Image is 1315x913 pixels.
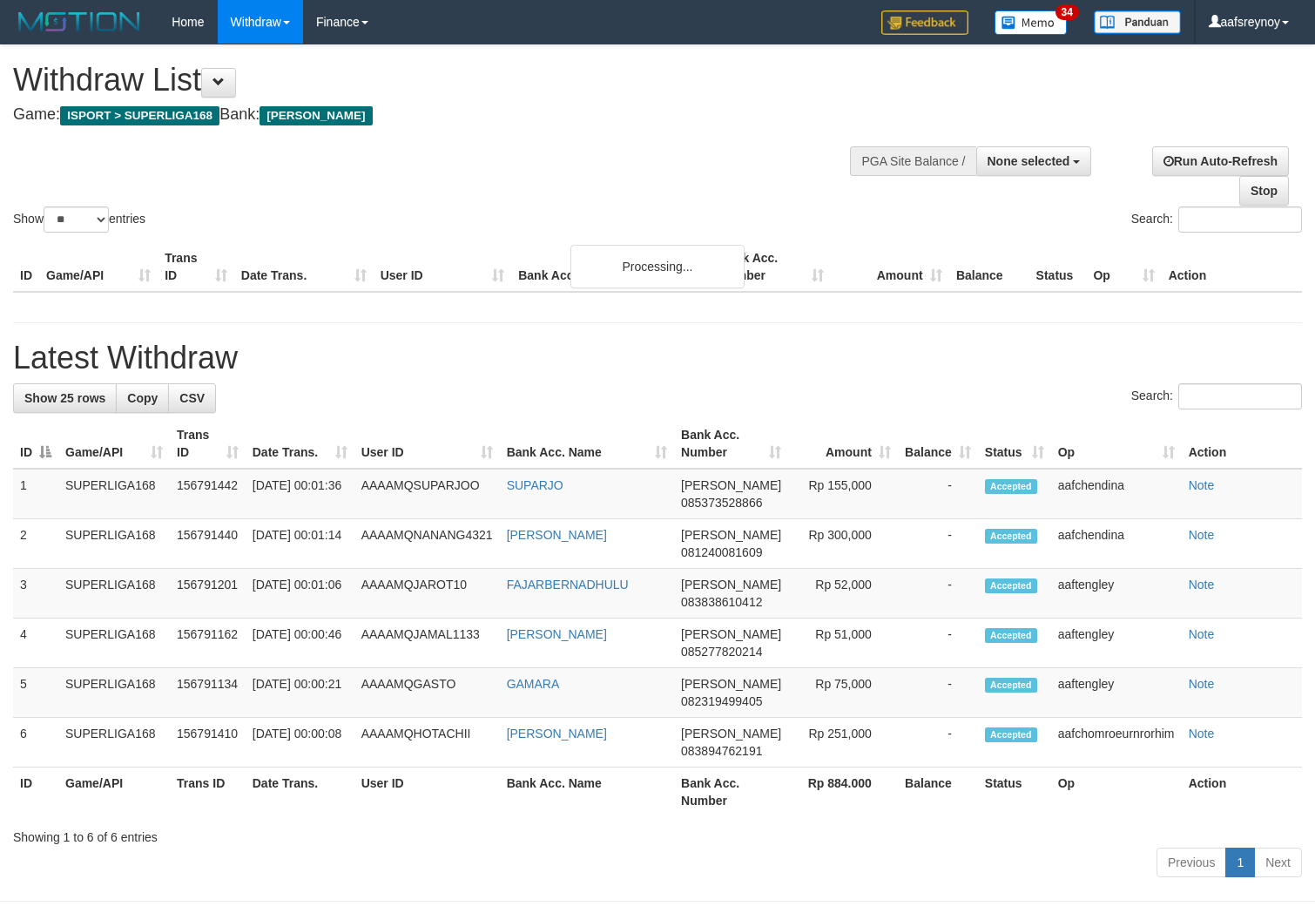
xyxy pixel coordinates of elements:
[898,718,978,768] td: -
[13,419,58,469] th: ID: activate to sort column descending
[354,519,500,569] td: AAAAMQNANANG4321
[850,146,975,176] div: PGA Site Balance /
[881,10,968,35] img: Feedback.jpg
[674,419,788,469] th: Bank Acc. Number: activate to sort column ascending
[170,619,246,668] td: 156791162
[898,619,978,668] td: -
[681,744,762,758] span: Copy 083894762191 to clipboard
[1162,242,1302,292] th: Action
[58,718,170,768] td: SUPERLIGA168
[898,419,978,469] th: Balance: activate to sort column ascending
[681,627,781,641] span: [PERSON_NAME]
[58,668,170,718] td: SUPERLIGA168
[898,469,978,519] td: -
[246,668,354,718] td: [DATE] 00:00:21
[949,242,1029,292] th: Balance
[1055,4,1079,20] span: 34
[500,768,674,817] th: Bank Acc. Name
[788,768,898,817] th: Rp 884.000
[788,419,898,469] th: Amount: activate to sort column ascending
[681,528,781,542] span: [PERSON_NAME]
[1225,848,1255,877] a: 1
[1189,478,1215,492] a: Note
[788,569,898,619] td: Rp 52,000
[712,242,831,292] th: Bank Acc. Number
[1254,848,1302,877] a: Next
[788,519,898,569] td: Rp 300,000
[13,206,145,233] label: Show entries
[13,619,58,668] td: 4
[13,768,58,817] th: ID
[511,242,712,292] th: Bank Acc. Name
[60,106,219,125] span: ISPORT > SUPERLIGA168
[988,154,1070,168] span: None selected
[788,668,898,718] td: Rp 75,000
[681,694,762,708] span: Copy 082319499405 to clipboard
[374,242,512,292] th: User ID
[681,496,762,510] span: Copy 085373528866 to clipboard
[1029,242,1087,292] th: Status
[246,569,354,619] td: [DATE] 00:01:06
[158,242,234,292] th: Trans ID
[1239,176,1289,206] a: Stop
[58,569,170,619] td: SUPERLIGA168
[179,391,205,405] span: CSV
[170,519,246,569] td: 156791440
[1131,383,1302,409] label: Search:
[976,146,1092,176] button: None selected
[13,569,58,619] td: 3
[246,768,354,817] th: Date Trans.
[13,242,39,292] th: ID
[985,628,1037,643] span: Accepted
[234,242,374,292] th: Date Trans.
[788,619,898,668] td: Rp 51,000
[1051,519,1182,569] td: aafchendina
[507,478,563,492] a: SUPARJO
[1189,677,1215,691] a: Note
[1189,528,1215,542] a: Note
[246,718,354,768] td: [DATE] 00:00:08
[1051,619,1182,668] td: aaftengley
[1152,146,1289,176] a: Run Auto-Refresh
[354,619,500,668] td: AAAAMQJAMAL1133
[260,106,372,125] span: [PERSON_NAME]
[58,768,170,817] th: Game/API
[170,768,246,817] th: Trans ID
[1051,668,1182,718] td: aaftengley
[570,245,745,288] div: Processing...
[58,619,170,668] td: SUPERLIGA168
[507,727,607,741] a: [PERSON_NAME]
[1189,578,1215,592] a: Note
[1051,569,1182,619] td: aaftengley
[13,668,58,718] td: 5
[831,242,949,292] th: Amount
[674,768,788,817] th: Bank Acc. Number
[13,519,58,569] td: 2
[1086,242,1161,292] th: Op
[127,391,158,405] span: Copy
[13,106,860,124] h4: Game: Bank:
[898,768,978,817] th: Balance
[681,595,762,609] span: Copy 083838610412 to clipboard
[1157,848,1226,877] a: Previous
[500,419,674,469] th: Bank Acc. Name: activate to sort column ascending
[1178,383,1302,409] input: Search:
[507,677,560,691] a: GAMARA
[354,668,500,718] td: AAAAMQGASTO
[24,391,105,405] span: Show 25 rows
[354,569,500,619] td: AAAAMQJAROT10
[246,519,354,569] td: [DATE] 00:01:14
[1094,10,1181,34] img: panduan.png
[681,478,781,492] span: [PERSON_NAME]
[58,469,170,519] td: SUPERLIGA168
[170,668,246,718] td: 156791134
[1051,419,1182,469] th: Op: activate to sort column ascending
[1189,627,1215,641] a: Note
[1189,727,1215,741] a: Note
[681,545,762,559] span: Copy 081240081609 to clipboard
[978,768,1051,817] th: Status
[44,206,109,233] select: Showentries
[985,678,1037,693] span: Accepted
[681,645,762,659] span: Copy 085277820214 to clipboard
[170,469,246,519] td: 156791442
